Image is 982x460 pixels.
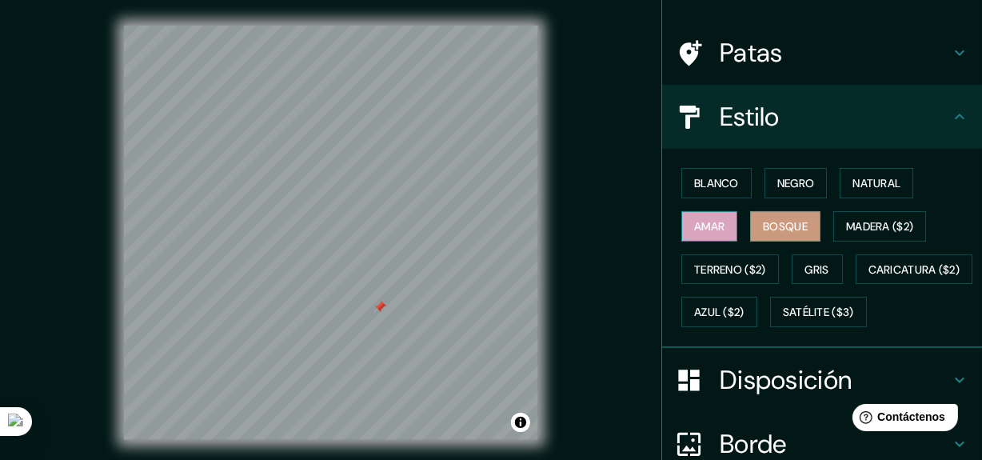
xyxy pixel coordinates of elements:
[694,262,766,277] font: Terreno ($2)
[720,100,780,134] font: Estilo
[763,219,808,234] font: Bosque
[662,348,982,412] div: Disposición
[720,363,852,397] font: Disposición
[868,262,960,277] font: Caricatura ($2)
[511,413,530,432] button: Activar o desactivar atribución
[840,398,964,442] iframe: Lanzador de widgets de ayuda
[833,211,926,242] button: Madera ($2)
[805,262,829,277] font: Gris
[792,254,843,285] button: Gris
[852,176,900,190] font: Natural
[681,211,737,242] button: Amar
[750,211,820,242] button: Bosque
[856,254,973,285] button: Caricatura ($2)
[764,168,828,198] button: Negro
[840,168,913,198] button: Natural
[681,297,757,327] button: Azul ($2)
[662,21,982,85] div: Patas
[720,36,783,70] font: Patas
[124,26,538,440] canvas: Mapa
[681,254,779,285] button: Terreno ($2)
[783,306,854,320] font: Satélite ($3)
[777,176,815,190] font: Negro
[694,306,744,320] font: Azul ($2)
[694,176,739,190] font: Blanco
[681,168,752,198] button: Blanco
[846,219,913,234] font: Madera ($2)
[770,297,867,327] button: Satélite ($3)
[694,219,725,234] font: Amar
[662,85,982,149] div: Estilo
